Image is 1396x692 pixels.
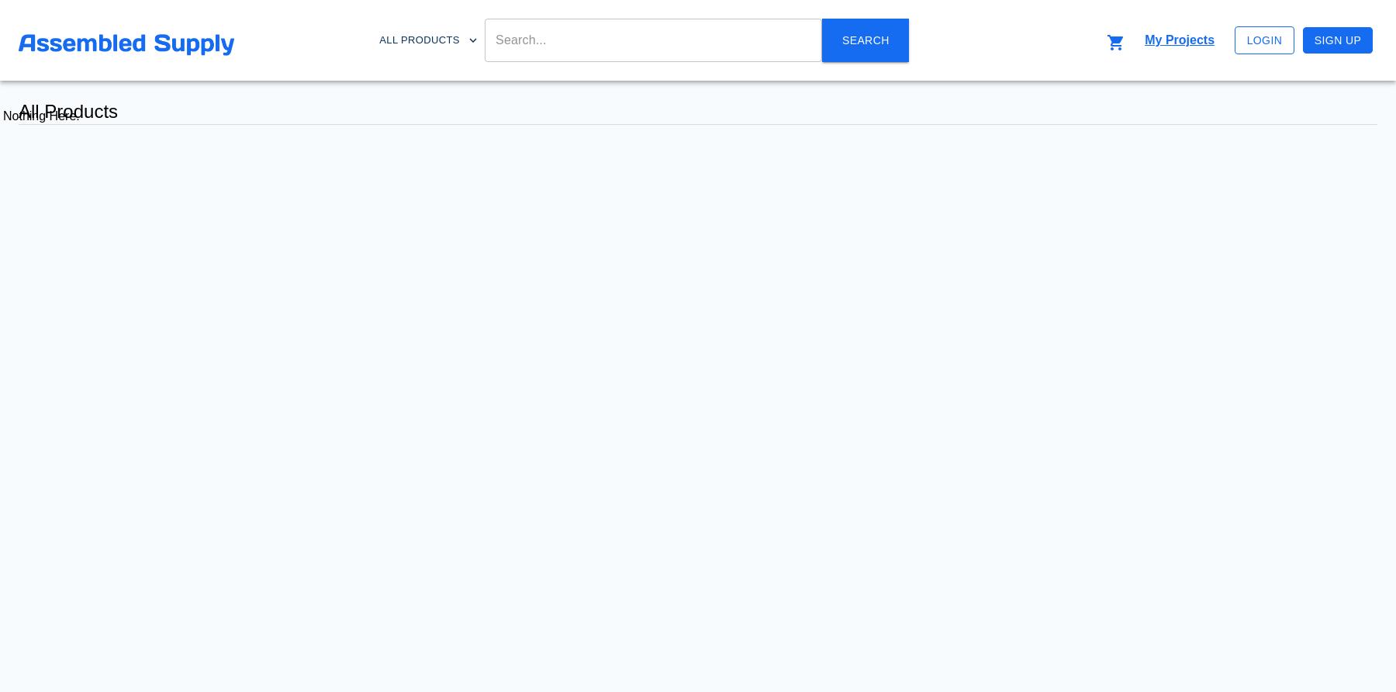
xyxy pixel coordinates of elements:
h5: All Products [19,99,1377,124]
span: Search [834,31,897,50]
span: All Products [379,32,479,50]
input: search [485,19,822,62]
button: Login [1235,26,1295,55]
button: All Products [375,29,482,53]
div: Nothing Here. [3,109,1362,123]
button: Sign Up [1302,26,1374,55]
img: AS logo [19,34,234,56]
a: My Projects [1145,29,1215,52]
button: Search [822,19,909,62]
span: Sign Up [1315,31,1361,50]
span: Login [1247,31,1283,50]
